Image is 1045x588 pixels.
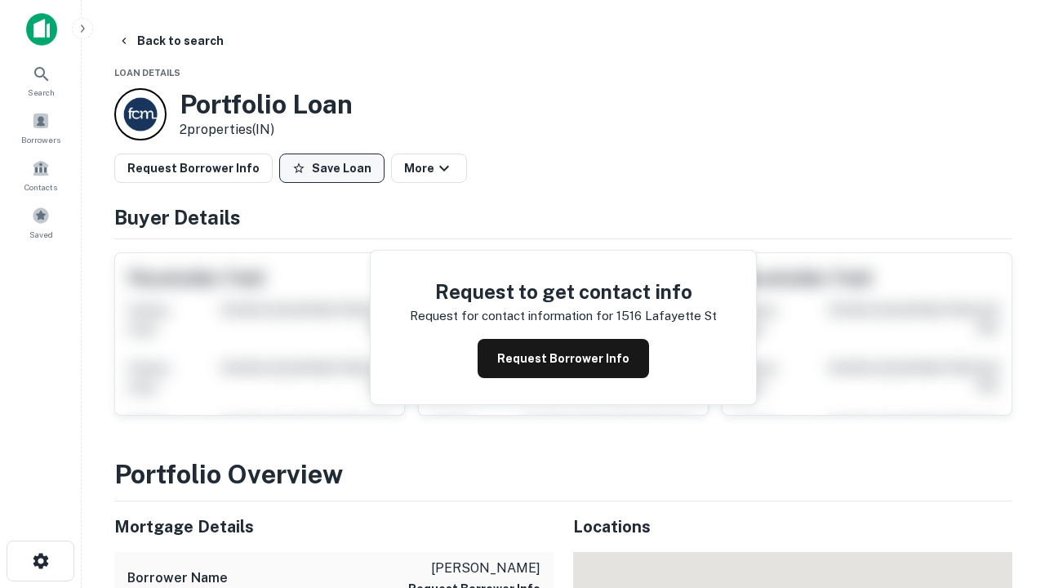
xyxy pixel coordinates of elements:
span: Borrowers [21,133,60,146]
button: Save Loan [279,154,385,183]
span: Search [28,86,55,99]
h4: Request to get contact info [410,277,717,306]
span: Saved [29,228,53,241]
h4: Buyer Details [114,203,1012,232]
p: 1516 lafayette st [616,306,717,326]
span: Contacts [24,180,57,194]
span: Loan Details [114,68,180,78]
a: Saved [5,200,77,244]
h5: Locations [573,514,1012,539]
h3: Portfolio Overview [114,455,1012,494]
button: Request Borrower Info [478,339,649,378]
a: Borrowers [5,105,77,149]
h5: Mortgage Details [114,514,554,539]
h6: Borrower Name [127,568,228,588]
p: [PERSON_NAME] [408,559,540,578]
a: Contacts [5,153,77,197]
iframe: Chat Widget [963,457,1045,536]
button: Request Borrower Info [114,154,273,183]
button: More [391,154,467,183]
button: Back to search [111,26,230,56]
a: Search [5,58,77,102]
h3: Portfolio Loan [180,89,353,120]
p: Request for contact information for [410,306,613,326]
p: 2 properties (IN) [180,120,353,140]
img: capitalize-icon.png [26,13,57,46]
